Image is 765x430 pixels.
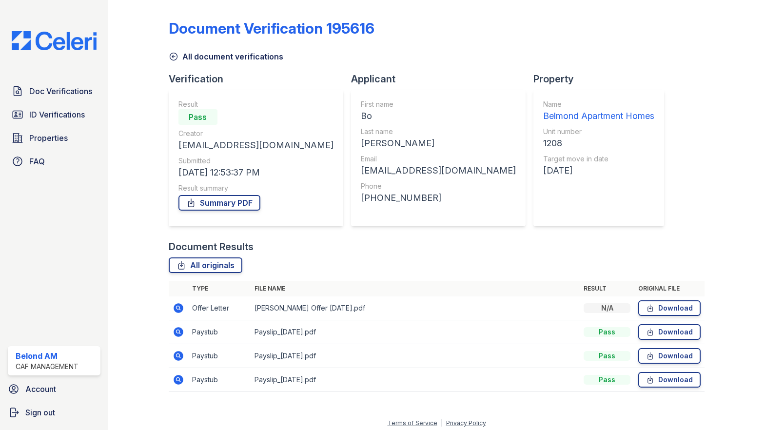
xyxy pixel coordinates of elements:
a: Properties [8,128,100,148]
a: Download [638,348,701,364]
div: [DATE] 12:53:37 PM [178,166,333,179]
div: Document Verification 195616 [169,20,374,37]
td: Payslip_[DATE].pdf [251,320,580,344]
div: Belmond Apartment Homes [543,109,654,123]
div: [EMAIL_ADDRESS][DOMAIN_NAME] [178,138,333,152]
div: [DATE] [543,164,654,177]
div: Pass [584,327,630,337]
td: Offer Letter [188,296,251,320]
a: Account [4,379,104,399]
div: Pass [584,351,630,361]
a: Download [638,324,701,340]
a: Download [638,372,701,388]
div: Property [533,72,672,86]
div: Last name [361,127,516,137]
a: ID Verifications [8,105,100,124]
a: Privacy Policy [446,419,486,427]
div: Belond AM [16,350,78,362]
div: Applicant [351,72,533,86]
td: [PERSON_NAME] Offer [DATE].pdf [251,296,580,320]
iframe: chat widget [724,391,755,420]
a: All originals [169,257,242,273]
a: Sign out [4,403,104,422]
div: CAF Management [16,362,78,371]
a: Doc Verifications [8,81,100,101]
div: Email [361,154,516,164]
div: Name [543,99,654,109]
div: [PHONE_NUMBER] [361,191,516,205]
a: Name Belmond Apartment Homes [543,99,654,123]
div: First name [361,99,516,109]
div: Pass [178,109,217,125]
td: Paystub [188,344,251,368]
img: CE_Logo_Blue-a8612792a0a2168367f1c8372b55b34899dd931a85d93a1a3d3e32e68fde9ad4.png [4,31,104,50]
div: Phone [361,181,516,191]
div: Result [178,99,333,109]
a: Download [638,300,701,316]
span: FAQ [29,156,45,167]
th: Type [188,281,251,296]
th: File name [251,281,580,296]
div: [EMAIL_ADDRESS][DOMAIN_NAME] [361,164,516,177]
th: Result [580,281,634,296]
a: Terms of Service [388,419,437,427]
div: Document Results [169,240,254,254]
div: Target move in date [543,154,654,164]
div: Verification [169,72,351,86]
div: | [441,419,443,427]
div: Unit number [543,127,654,137]
td: Payslip_[DATE].pdf [251,368,580,392]
div: [PERSON_NAME] [361,137,516,150]
span: Account [25,383,56,395]
span: Sign out [25,407,55,418]
div: Result summary [178,183,333,193]
div: Creator [178,129,333,138]
div: Pass [584,375,630,385]
td: Paystub [188,320,251,344]
div: 1208 [543,137,654,150]
th: Original file [634,281,705,296]
span: ID Verifications [29,109,85,120]
div: Bo [361,109,516,123]
div: N/A [584,303,630,313]
a: All document verifications [169,51,283,62]
span: Properties [29,132,68,144]
div: Submitted [178,156,333,166]
a: Summary PDF [178,195,260,211]
a: FAQ [8,152,100,171]
td: Paystub [188,368,251,392]
td: Payslip_[DATE].pdf [251,344,580,368]
span: Doc Verifications [29,85,92,97]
